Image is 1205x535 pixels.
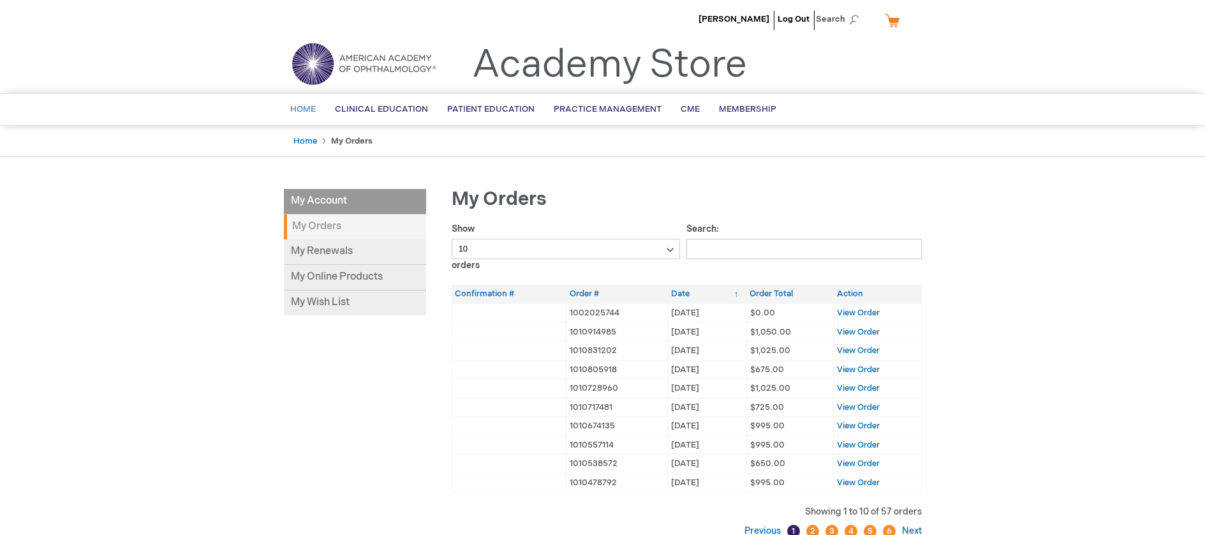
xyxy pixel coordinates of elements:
th: Date: activate to sort column ascending [668,285,747,303]
span: $995.00 [750,440,785,450]
strong: My Orders [284,215,426,239]
span: CME [681,104,700,114]
td: [DATE] [668,322,747,342]
th: Order #: activate to sort column ascending [566,285,668,303]
td: [DATE] [668,303,747,322]
a: View Order [837,440,880,450]
span: $995.00 [750,421,785,431]
td: [DATE] [668,398,747,417]
a: Academy Store [472,42,747,88]
span: Patient Education [447,104,535,114]
span: $0.00 [750,308,775,318]
a: View Order [837,458,880,469]
a: View Order [837,308,880,318]
strong: My Orders [331,136,373,146]
a: My Online Products [284,265,426,290]
th: Action: activate to sort column ascending [834,285,921,303]
td: 1010728960 [566,379,668,398]
a: View Order [837,327,880,337]
td: 1010717481 [566,398,668,417]
td: [DATE] [668,360,747,379]
td: 1010538572 [566,455,668,474]
td: [DATE] [668,455,747,474]
span: Clinical Education [335,104,428,114]
span: $1,025.00 [750,383,790,393]
td: 1010805918 [566,360,668,379]
td: [DATE] [668,474,747,493]
span: $995.00 [750,478,785,488]
td: 1010557114 [566,435,668,455]
div: Showing 1 to 10 of 57 orders [452,506,922,518]
td: 1010914985 [566,322,668,342]
a: View Order [837,421,880,431]
a: [PERSON_NAME] [699,14,769,24]
a: View Order [837,478,880,488]
th: Confirmation #: activate to sort column ascending [452,285,566,303]
select: Showorders [452,239,681,259]
span: Home [290,104,316,114]
a: View Order [837,383,880,393]
span: $1,050.00 [750,327,791,337]
a: View Order [837,365,880,375]
td: 1002025744 [566,303,668,322]
th: Order Total: activate to sort column ascending [746,285,833,303]
td: [DATE] [668,342,747,361]
label: Search: [686,223,922,254]
td: [DATE] [668,435,747,455]
span: $650.00 [750,458,785,469]
a: My Wish List [284,290,426,315]
span: $725.00 [750,402,784,412]
td: 1010831202 [566,342,668,361]
a: Home [293,136,317,146]
label: Show orders [452,223,681,271]
span: Membership [719,104,776,114]
td: [DATE] [668,417,747,436]
td: 1010674135 [566,417,668,436]
span: Search [816,6,864,32]
span: $1,025.00 [750,345,790,356]
a: Log Out [778,14,809,24]
span: My Orders [452,188,547,211]
a: View Order [837,402,880,412]
a: My Renewals [284,239,426,265]
a: View Order [837,345,880,356]
span: Practice Management [554,104,662,114]
td: 1010478792 [566,474,668,493]
span: $675.00 [750,365,784,375]
input: Search: [686,239,922,259]
td: [DATE] [668,379,747,398]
